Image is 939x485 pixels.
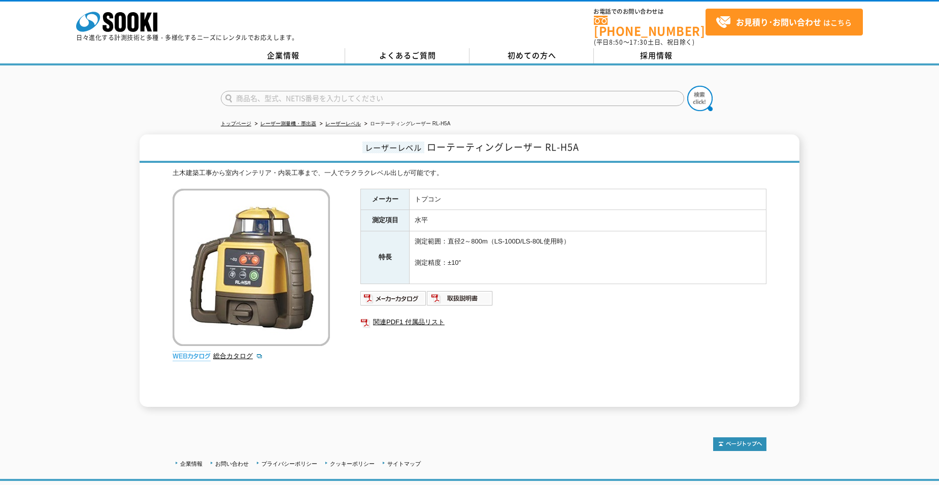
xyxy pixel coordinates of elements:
a: 関連PDF1 付属品リスト [360,316,766,329]
a: レーザー測量機・墨出器 [260,121,316,126]
a: よくあるご質問 [345,48,470,63]
div: 土木建築工事から室内インテリア・内装工事まで、一人でラクラクレベル出しが可能です。 [173,168,766,179]
a: プライバシーポリシー [261,461,317,467]
a: レーザーレベル [325,121,361,126]
a: 企業情報 [221,48,345,63]
input: 商品名、型式、NETIS番号を入力してください [221,91,684,106]
th: 測定項目 [361,210,410,231]
a: サイトマップ [387,461,421,467]
td: トプコン [410,189,766,210]
a: 企業情報 [180,461,203,467]
span: レーザーレベル [362,142,424,153]
li: ローテーティングレーザー RL-H5A [362,119,450,129]
a: クッキーポリシー [330,461,375,467]
a: [PHONE_NUMBER] [594,16,706,37]
a: お見積り･お問い合わせはこちら [706,9,863,36]
a: 初めての方へ [470,48,594,63]
td: 水平 [410,210,766,231]
span: お電話でのお問い合わせは [594,9,706,15]
img: ローテーティングレーザー RL-H5A [173,189,330,346]
img: トップページへ [713,437,766,451]
strong: お見積り･お問い合わせ [736,16,821,28]
p: 日々進化する計測技術と多種・多様化するニーズにレンタルでお応えします。 [76,34,298,41]
a: 総合カタログ [213,352,263,360]
th: 特長 [361,231,410,284]
img: btn_search.png [687,86,713,111]
img: 取扱説明書 [427,290,493,306]
span: 8:50 [609,38,623,47]
img: webカタログ [173,351,211,361]
span: (平日 ～ 土日、祝日除く) [594,38,694,47]
a: お問い合わせ [215,461,249,467]
span: 17:30 [629,38,648,47]
span: はこちら [716,15,852,30]
a: 取扱説明書 [427,297,493,305]
img: メーカーカタログ [360,290,427,306]
span: ローテーティングレーザー RL-H5A [427,140,579,154]
span: 初めての方へ [508,50,556,61]
a: メーカーカタログ [360,297,427,305]
th: メーカー [361,189,410,210]
a: 採用情報 [594,48,718,63]
a: トップページ [221,121,251,126]
td: 測定範囲：直径2～800m（LS-100D/LS-80L使用時） 測定精度：±10″ [410,231,766,284]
